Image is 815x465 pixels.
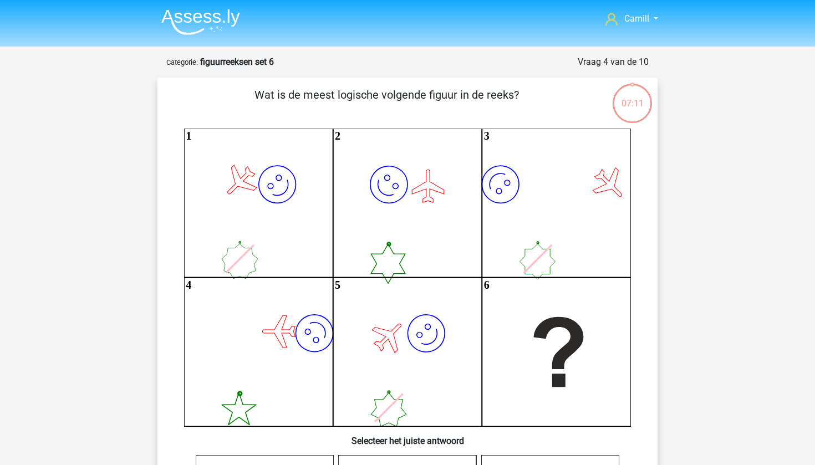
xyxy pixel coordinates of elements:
img: Assessly [161,9,240,35]
text: 3 [484,130,490,142]
text: 2 [335,130,340,142]
text: 5 [335,279,340,291]
small: Categorie: [166,58,198,67]
div: 07:11 [612,83,653,110]
h6: Selecteer het juiste antwoord [175,427,640,446]
text: 1 [186,130,191,142]
a: Camill [601,12,663,25]
p: Wat is de meest logische volgende figuur in de reeks? [175,86,598,120]
span: Camill [624,13,649,24]
text: 4 [186,279,191,291]
text: 6 [484,279,490,291]
strong: figuurreeksen set 6 [200,57,274,67]
div: Vraag 4 van de 10 [578,55,649,69]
